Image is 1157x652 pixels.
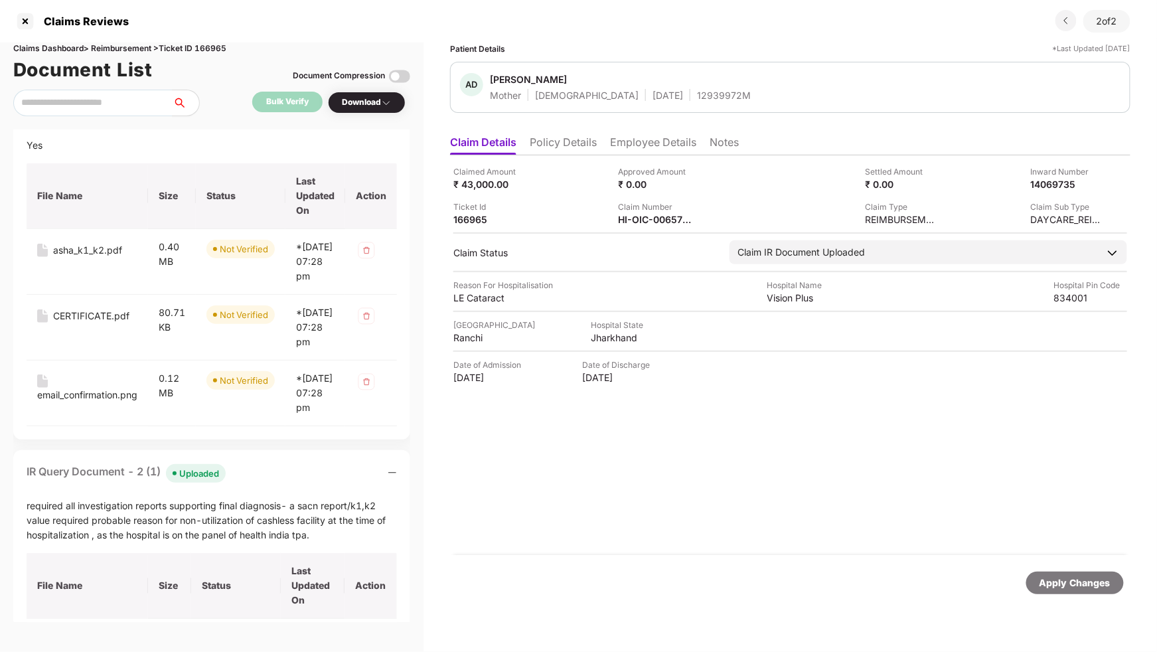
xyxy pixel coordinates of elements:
[356,371,377,392] img: svg+xml;base64,PHN2ZyB4bWxucz0iaHR0cDovL3d3dy53My5vcmcvMjAwMC9zdmciIHdpZHRoPSIzMiIgaGVpZ2h0PSIzMi...
[1030,213,1103,226] div: DAYCARE_REIMBURSEMENT
[453,331,526,344] div: Ranchi
[266,96,309,108] div: Bulk Verify
[1030,201,1103,213] div: Claim Sub Type
[191,553,281,619] th: Status
[293,70,385,82] div: Document Compression
[610,135,696,155] li: Employee Details
[450,42,505,55] div: Patient Details
[591,319,664,331] div: Hospital State
[450,135,516,155] li: Claim Details
[453,371,526,384] div: [DATE]
[148,163,196,229] th: Size
[37,388,137,402] div: email_confirmation.png
[582,371,655,384] div: [DATE]
[37,374,48,388] img: svg+xml;base64,PHN2ZyB4bWxucz0iaHR0cDovL3d3dy53My5vcmcvMjAwMC9zdmciIHdpZHRoPSIxNiIgaGVpZ2h0PSIyMC...
[619,213,692,226] div: HI-OIC-006573080(0)
[53,243,122,258] div: asha_k1_k2.pdf
[1030,178,1103,191] div: 14069735
[453,165,526,178] div: Claimed Amount
[1040,576,1111,590] div: Apply Changes
[453,319,535,331] div: [GEOGRAPHIC_DATA]
[453,359,526,371] div: Date of Admission
[285,163,345,229] th: Last Updated On
[53,309,129,323] div: CERTIFICATE.pdf
[490,73,567,86] div: [PERSON_NAME]
[490,89,521,102] div: Mother
[296,371,335,415] div: *[DATE] 07:28 pm
[148,553,191,619] th: Size
[1106,246,1119,260] img: downArrowIcon
[453,291,526,304] div: LE Cataract
[697,89,751,102] div: 12939972M
[37,309,48,323] img: svg+xml;base64,PHN2ZyB4bWxucz0iaHR0cDovL3d3dy53My5vcmcvMjAwMC9zdmciIHdpZHRoPSIxNiIgaGVpZ2h0PSIyMC...
[27,163,148,229] th: File Name
[342,96,392,109] div: Download
[27,138,397,153] div: Yes
[345,163,397,229] th: Action
[159,371,185,400] div: 0.12 MB
[453,246,716,259] div: Claim Status
[619,165,692,178] div: Approved Amount
[453,178,526,191] div: ₹ 43,000.00
[36,15,129,28] div: Claims Reviews
[710,135,739,155] li: Notes
[381,98,392,108] img: svg+xml;base64,PHN2ZyBpZD0iRHJvcGRvd24tMzJ4MzIiIHhtbG5zPSJodHRwOi8vd3d3LnczLm9yZy8yMDAwL3N2ZyIgd2...
[220,374,268,387] div: Not Verified
[619,178,692,191] div: ₹ 0.00
[37,244,48,257] img: svg+xml;base64,PHN2ZyB4bWxucz0iaHR0cDovL3d3dy53My5vcmcvMjAwMC9zdmciIHdpZHRoPSIxNiIgaGVpZ2h0PSIyMC...
[460,73,483,96] div: AD
[220,308,268,321] div: Not Verified
[159,305,185,335] div: 80.71 KB
[388,468,397,477] span: minus
[345,553,397,619] th: Action
[453,201,526,213] div: Ticket Id
[653,89,683,102] div: [DATE]
[619,201,692,213] div: Claim Number
[296,240,335,284] div: *[DATE] 07:28 pm
[866,201,939,213] div: Claim Type
[767,291,840,304] div: Vision Plus
[220,242,268,256] div: Not Verified
[27,499,397,542] div: required all investigation reports supporting final diagnosis- a sacn report/k1,k2 value required...
[196,163,285,229] th: Status
[737,245,865,260] div: Claim IR Document Uploaded
[356,240,377,261] img: svg+xml;base64,PHN2ZyB4bWxucz0iaHR0cDovL3d3dy53My5vcmcvMjAwMC9zdmciIHdpZHRoPSIzMiIgaGVpZ2h0PSIzMi...
[866,213,939,226] div: REIMBURSEMENT
[281,553,345,619] th: Last Updated On
[591,331,664,344] div: Jharkhand
[767,279,840,291] div: Hospital Name
[1054,291,1127,304] div: 834001
[159,240,185,269] div: 0.40 MB
[389,66,410,87] img: svg+xml;base64,PHN2ZyBpZD0iVG9nZ2xlLTMyeDMyIiB4bWxucz0iaHR0cDovL3d3dy53My5vcmcvMjAwMC9zdmciIHdpZH...
[27,553,148,619] th: File Name
[179,467,219,480] div: Uploaded
[866,178,939,191] div: ₹ 0.00
[172,90,200,116] button: search
[530,135,597,155] li: Policy Details
[13,55,153,84] h1: Document List
[172,98,199,108] span: search
[356,305,377,327] img: svg+xml;base64,PHN2ZyB4bWxucz0iaHR0cDovL3d3dy53My5vcmcvMjAwMC9zdmciIHdpZHRoPSIzMiIgaGVpZ2h0PSIzMi...
[1030,165,1103,178] div: Inward Number
[1061,15,1071,26] img: svg+xml;base64,PHN2ZyBpZD0iRHJvcGRvd24tMzJ4MzIiIHhtbG5zPSJodHRwOi8vd3d3LnczLm9yZy8yMDAwL3N2ZyIgd2...
[535,89,639,102] div: [DEMOGRAPHIC_DATA]
[866,165,939,178] div: Settled Amount
[13,42,410,55] div: Claims Dashboard > Reimbursement > Ticket ID 166965
[1083,10,1130,33] div: 2 of 2
[453,279,553,291] div: Reason For Hospitalisation
[1053,42,1130,55] div: *Last Updated [DATE]
[296,305,335,349] div: *[DATE] 07:28 pm
[1054,279,1127,291] div: Hospital Pin Code
[27,463,226,483] div: IR Query Document - 2 (1)
[582,359,655,371] div: Date of Discharge
[453,213,526,226] div: 166965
